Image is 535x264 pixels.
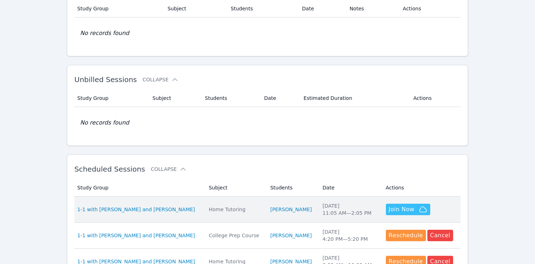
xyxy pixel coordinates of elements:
[143,76,178,83] button: Collapse
[427,230,453,241] button: Cancel
[323,228,377,243] div: [DATE] 4:20 PM — 5:20 PM
[318,179,382,197] th: Date
[77,232,195,239] a: 1-1 with [PERSON_NAME] and [PERSON_NAME]
[148,90,200,107] th: Subject
[323,202,377,217] div: [DATE] 11:05 AM — 2:05 PM
[74,75,137,84] span: Unbilled Sessions
[74,179,205,197] th: Study Group
[74,223,461,249] tr: 1-1 with [PERSON_NAME] and [PERSON_NAME]College Prep Course[PERSON_NAME][DATE]4:20 PM—5:20 PMResc...
[74,90,148,107] th: Study Group
[386,230,426,241] button: Reschedule
[74,197,461,223] tr: 1-1 with [PERSON_NAME] and [PERSON_NAME]Home Tutoring[PERSON_NAME][DATE]11:05 AM—2:05 PMJoin Now
[74,165,145,173] span: Scheduled Sessions
[382,179,461,197] th: Actions
[74,17,461,49] td: No records found
[299,90,409,107] th: Estimated Duration
[260,90,299,107] th: Date
[151,166,187,173] button: Collapse
[389,205,414,214] span: Join Now
[74,107,461,138] td: No records found
[270,206,312,213] a: [PERSON_NAME]
[77,206,195,213] a: 1-1 with [PERSON_NAME] and [PERSON_NAME]
[205,179,266,197] th: Subject
[209,232,262,239] div: College Prep Course
[270,232,312,239] a: [PERSON_NAME]
[409,90,461,107] th: Actions
[386,204,430,215] button: Join Now
[266,179,318,197] th: Students
[209,206,262,213] div: Home Tutoring
[201,90,260,107] th: Students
